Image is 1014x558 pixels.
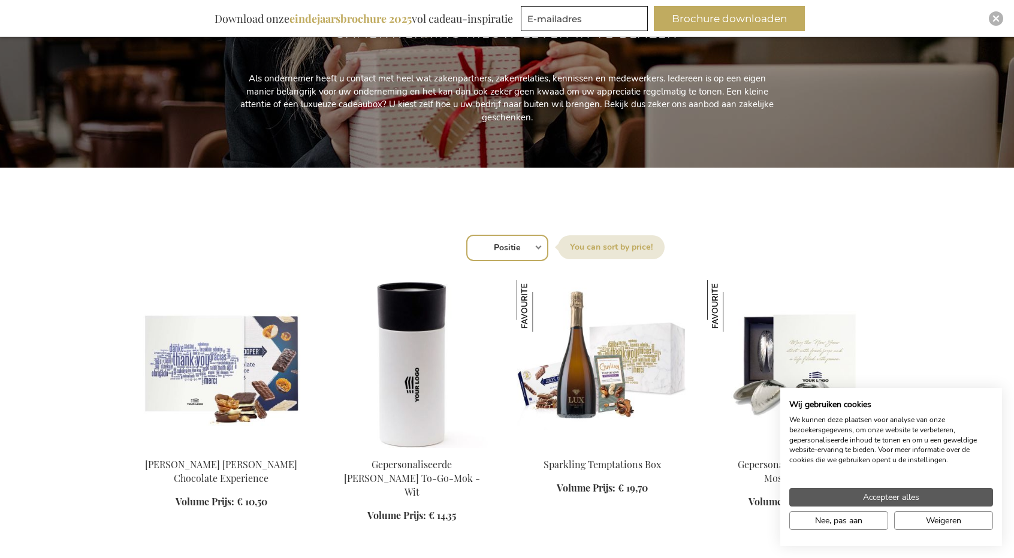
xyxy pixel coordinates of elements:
[989,11,1003,26] div: Close
[237,72,777,124] p: Als ondernemer heeft u contact met heel wat zakenpartners, zakenrelaties, kennissen en medewerker...
[557,481,648,495] a: Volume Prijs: € 19,70
[789,488,993,507] button: Accepteer alle cookies
[618,481,648,494] span: € 19,70
[135,443,307,454] a: Jules Destrooper Jules' Chocolate Experience
[789,511,888,530] button: Pas cookie voorkeuren aan
[517,280,688,448] img: Sparkling Temptations Bpx
[135,280,307,448] img: Jules Destrooper Jules' Chocolate Experience
[209,6,518,31] div: Download onze vol cadeau-inspiratie
[707,443,879,454] a: Personalised Zeeland Mussel Cutlery Gepersonaliseerd Zeeuws Mosselbestek
[521,6,651,35] form: marketing offers and promotions
[738,458,848,484] a: Gepersonaliseerd Zeeuws Mosselbestek
[176,495,234,508] span: Volume Prijs:
[517,443,688,454] a: Sparkling Temptations Bpx Sparkling Temptations Box
[176,495,267,509] a: Volume Prijs: € 10,50
[145,458,297,484] a: [PERSON_NAME] [PERSON_NAME] Chocolate Experience
[863,491,919,504] span: Accepteer alles
[517,280,568,332] img: Sparkling Temptations Box
[992,15,1000,22] img: Close
[521,6,648,31] input: E-mailadres
[654,6,805,31] button: Brochure downloaden
[749,495,807,508] span: Volume Prijs:
[282,12,732,41] h2: Relatiegeschenken zijn de ideale manier om uw samenwerking nieuw leven in te blazen
[749,495,838,509] a: Volume Prijs: € 21,25
[344,458,480,498] a: Gepersonaliseerde [PERSON_NAME] To-Go-Mok - Wit
[815,514,862,527] span: Nee, pas aan
[544,458,661,471] a: Sparkling Temptations Box
[789,415,993,465] p: We kunnen deze plaatsen voor analyse van onze bezoekersgegevens, om onze website te verbeteren, g...
[926,514,961,527] span: Weigeren
[367,509,456,523] a: Volume Prijs: € 14,35
[558,235,665,259] label: Sorteer op
[428,509,456,521] span: € 14,35
[557,481,615,494] span: Volume Prijs:
[326,280,497,448] img: Personalised Otis Thermo To-Go-Mug
[707,280,759,332] img: Gepersonaliseerd Zeeuws Mosselbestek
[894,511,993,530] button: Alle cookies weigeren
[326,443,497,454] a: Personalised Otis Thermo To-Go-Mug
[707,280,879,448] img: Personalised Zeeland Mussel Cutlery
[789,399,993,410] h2: Wij gebruiken cookies
[237,495,267,508] span: € 10,50
[289,11,412,26] b: eindejaarsbrochure 2025
[367,509,426,521] span: Volume Prijs:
